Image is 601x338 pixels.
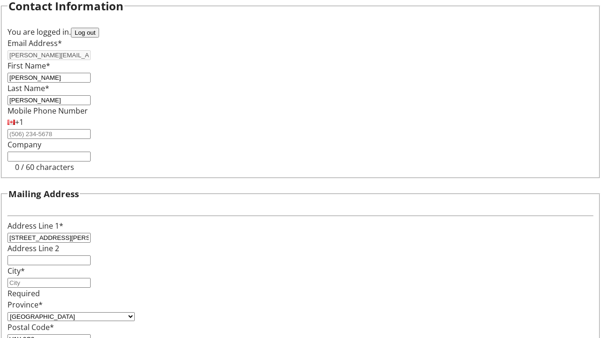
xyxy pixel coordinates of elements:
label: Company [8,139,41,150]
input: (506) 234-5678 [8,129,91,139]
tr-error: Required [8,288,593,299]
label: Address Line 2 [8,243,59,253]
tr-character-limit: 0 / 60 characters [15,162,74,172]
div: You are logged in. [8,26,593,38]
button: Log out [71,28,99,38]
label: City* [8,266,25,276]
label: First Name* [8,61,50,71]
label: Mobile Phone Number [8,106,88,116]
label: Postal Code* [8,322,54,332]
label: Address Line 1* [8,221,63,231]
label: Last Name* [8,83,49,93]
label: Email Address* [8,38,62,48]
input: City [8,278,91,288]
label: Province* [8,300,43,310]
h3: Mailing Address [8,187,79,200]
input: Address [8,233,91,243]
